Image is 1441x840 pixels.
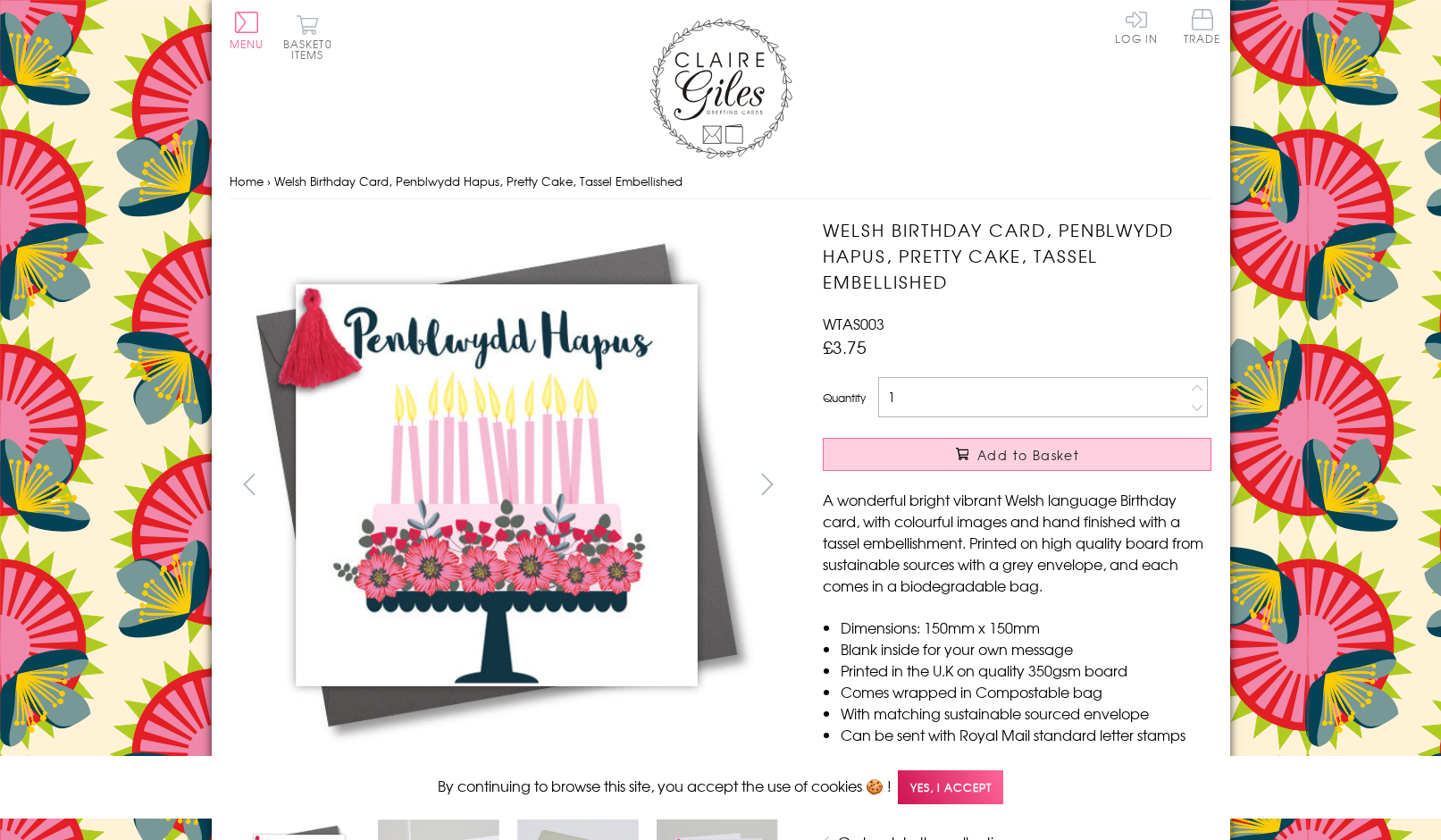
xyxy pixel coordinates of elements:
[229,217,765,753] img: Welsh Birthday Card, Penblwydd Hapus, Pretty Cake, Tassel Embellished
[841,724,1211,745] li: Can be sent with Royal Mail standard letter stamps
[841,681,1211,702] li: Comes wrapped in Compostable bag
[898,770,1003,805] span: Yes, I accept
[230,36,264,52] span: Menu
[230,12,264,49] button: Menu
[230,172,264,189] a: Home
[649,18,792,159] img: Claire Giles Greetings Cards
[977,446,1079,464] span: Add to Basket
[823,217,1211,294] h1: Welsh Birthday Card, Penblwydd Hapus, Pretty Cake, Tassel Embellished
[823,313,884,334] span: WTAS003
[823,438,1211,471] button: Add to Basket
[1184,9,1221,47] a: Trade
[823,390,866,406] label: Quantity
[841,638,1211,659] li: Blank inside for your own message
[841,659,1211,681] li: Printed in the U.K on quality 350gsm board
[274,172,683,189] span: Welsh Birthday Card, Penblwydd Hapus, Pretty Cake, Tassel Embellished
[787,217,1323,753] img: Welsh Birthday Card, Penblwydd Hapus, Pretty Cake, Tassel Embellished
[230,464,270,504] button: prev
[747,464,787,504] button: next
[841,617,1211,638] li: Dimensions: 150mm x 150mm
[283,14,332,60] button: Basket0 items
[823,489,1211,596] p: A wonderful bright vibrant Welsh language Birthday card, with colourful images and hand finished ...
[267,172,271,189] span: ›
[1184,9,1221,44] span: Trade
[823,334,867,359] span: £3.75
[1115,9,1158,44] a: Log In
[841,702,1211,724] li: With matching sustainable sourced envelope
[291,36,332,63] span: 0 items
[230,164,1212,200] nav: breadcrumbs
